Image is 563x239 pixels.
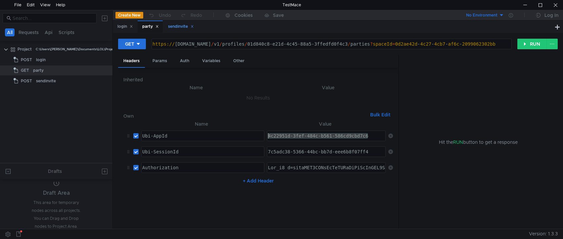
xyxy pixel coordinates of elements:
th: Value [263,84,393,92]
div: GET [125,40,134,48]
div: Headers [118,55,145,68]
button: + Add Header [240,177,277,185]
button: Api [43,28,55,36]
th: Name [139,120,264,128]
div: sendinvite [168,23,194,30]
div: Cookies [235,11,253,19]
h6: Own [123,112,368,120]
button: Create New [115,12,143,19]
button: Requests [17,28,41,36]
div: Auth [175,55,195,67]
div: party [33,65,44,75]
th: Name [129,84,263,92]
button: All [5,28,15,36]
div: party [142,23,159,30]
span: GET [21,65,29,75]
div: Drafts [48,167,62,175]
button: No Environment [458,10,504,20]
div: Variables [197,55,226,67]
div: sendinvite [36,76,56,86]
div: Project [18,44,32,54]
div: Other [228,55,250,67]
span: POST [21,55,32,65]
div: Save [273,13,284,18]
input: Search... [13,15,93,22]
button: Undo [143,10,176,20]
button: GET [118,39,146,49]
button: Scripts [57,28,76,36]
button: Redo [176,10,207,20]
div: Log In [544,11,558,19]
div: Undo [159,11,171,19]
th: Value [264,120,386,128]
h6: Inherited [123,76,393,84]
div: C:\Users\[PERSON_NAME]\Documents\LOL\Project [36,44,116,54]
div: login [36,55,46,65]
span: Version: 1.3.3 [529,229,558,239]
div: Redo [191,11,202,19]
button: Bulk Edit [368,111,393,119]
span: Hit the button to get a response [439,139,518,146]
div: login [117,23,133,30]
nz-embed-empty: No Results [246,95,270,101]
button: RUN [517,39,547,49]
div: No Environment [466,12,498,19]
div: Params [147,55,172,67]
span: RUN [453,139,463,145]
span: POST [21,76,32,86]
